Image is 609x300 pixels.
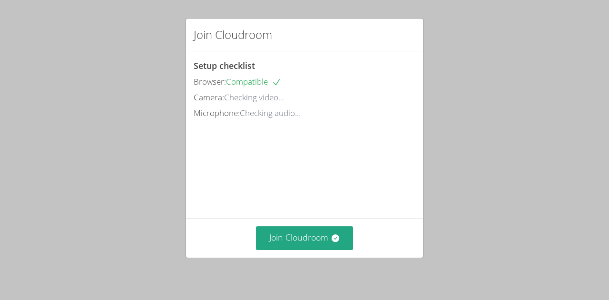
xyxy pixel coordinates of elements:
span: Checking video... [224,92,284,103]
span: Camera: [194,92,224,103]
span: Compatible [226,76,281,87]
span: Setup checklist [194,60,255,71]
span: Checking audio... [240,107,301,118]
h2: Join Cloudroom [194,26,272,43]
span: Microphone: [194,107,240,118]
button: Join Cloudroom [256,226,354,250]
span: Browser: [194,76,226,87]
